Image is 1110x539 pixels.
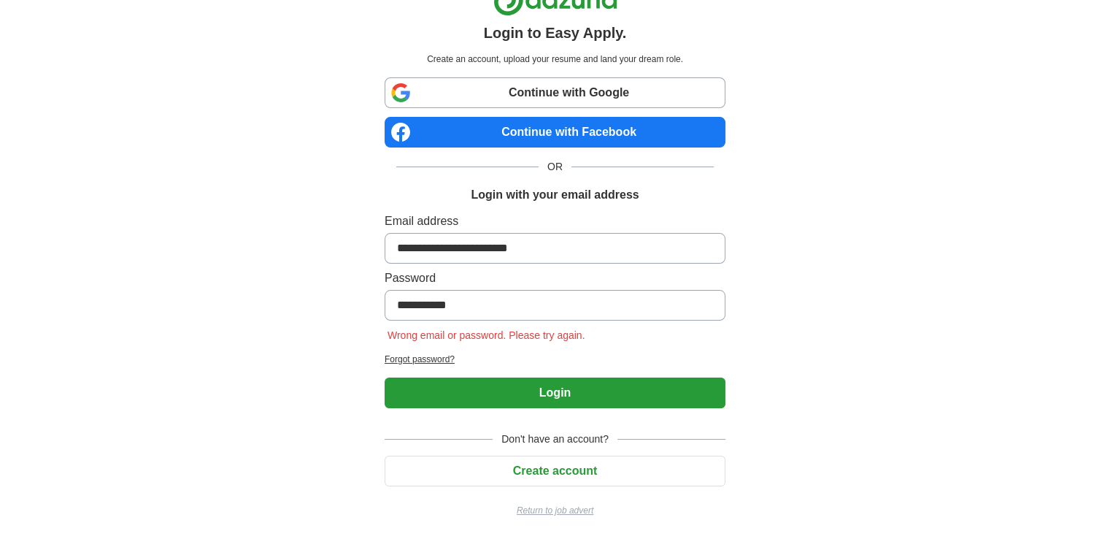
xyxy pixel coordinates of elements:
[385,504,725,517] a: Return to job advert
[385,465,725,477] a: Create account
[385,456,725,486] button: Create account
[385,117,725,148] a: Continue with Facebook
[385,353,725,366] a: Forgot password?
[385,77,725,108] a: Continue with Google
[539,159,571,175] span: OR
[493,432,617,447] span: Don't have an account?
[385,269,725,287] label: Password
[484,22,627,44] h1: Login to Easy Apply.
[388,53,722,66] p: Create an account, upload your resume and land your dream role.
[471,186,639,204] h1: Login with your email address
[385,213,725,230] label: Email address
[385,378,725,408] button: Login
[385,329,588,341] span: Wrong email or password. Please try again.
